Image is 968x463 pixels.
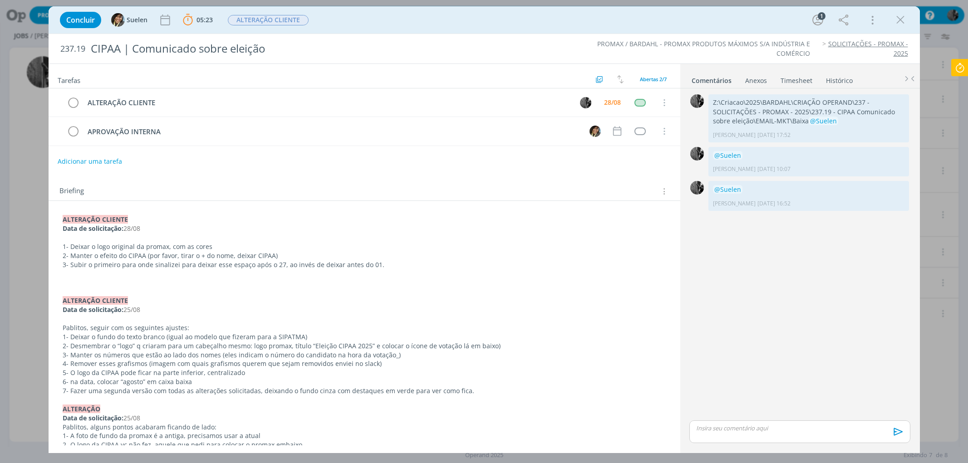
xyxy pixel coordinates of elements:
span: 28/08 [123,224,140,233]
span: ALTERAÇÃO CLIENTE [228,15,309,25]
span: [DATE] 16:52 [757,200,791,208]
button: S [589,124,602,138]
p: 2- Manter o efeito do CIPAA (por favor, tirar o + do nome, deixar CIPAA) [63,251,666,260]
div: CIPAA | Comunicado sobre eleição [87,38,551,60]
p: [PERSON_NAME] [713,131,756,139]
p: 5- O logo da CIPAA pode ficar na parte inferior, centralizado [63,368,666,377]
img: P [690,181,704,195]
img: P [580,97,591,108]
img: P [690,147,704,161]
p: 3- Subir o primeiro para onde sinalizei para deixar esse espaço após o 27, ao invés de deixar ant... [63,260,666,269]
div: APROVAÇÃO INTERNA [84,126,581,137]
span: Concluir [66,16,95,24]
div: dialog [49,6,920,453]
span: 05:23 [197,15,213,24]
p: 3- Manter os números que estão ao lado dos nomes (eles indicam o número do candidato na hora da v... [63,351,666,360]
img: P [690,94,704,108]
span: Tarefas [58,74,80,85]
p: 1- A foto de fundo da promax é a antiga, precisamos usar a atual [63,431,666,440]
span: Briefing [59,185,84,197]
div: ALTERAÇÃO CLIENTE [84,97,572,108]
p: 4- Remover esses grafismos (imagem com quais grafismos querem que sejam removidos enviei no slack) [63,359,666,368]
p: 1- Deixar o logo original da promax, com as cores [63,242,666,251]
span: Abertas 2/7 [640,76,667,83]
button: ALTERAÇÃO CLIENTE [227,15,309,26]
p: Pablitos, alguns pontos acabaram ficando de lado: [63,423,666,432]
span: 25/08 [123,414,140,422]
span: 7- Fazer uma segunda versão com todas as alterações solicitadas, deixando o fundo cinza com desta... [63,386,474,395]
button: P [579,96,593,109]
p: Pablitos, seguir com os seguintes ajustes: [63,323,666,332]
strong: Data de solicitação: [63,414,123,422]
span: @Suelen [714,151,741,160]
span: @Suelen [810,117,837,125]
p: Z:\Criacao\2025\BARDAHL\CRIAÇÃO OPERAND\237 - SOLICITAÇÕES - PROMAX - 2025\237.19 - CIPAA Comunic... [713,98,904,126]
span: [DATE] 17:52 [757,131,791,139]
p: 2- O logo da CIPAA vc não fez, aquele que pedi para colocar o promax embaixo [63,440,666,449]
div: 28/08 [604,99,621,106]
button: SSuelen [111,13,147,27]
span: Suelen [127,17,147,23]
strong: Data de solicitação: [63,305,123,314]
strong: ALTERAÇÃO CLIENTE [63,215,128,224]
button: 05:23 [181,13,215,27]
button: 1 [811,13,825,27]
strong: Data de solicitação: [63,224,123,233]
img: S [111,13,125,27]
button: Adicionar uma tarefa [57,153,123,170]
strong: ALTERAÇÃO CLIENTE [63,296,128,305]
p: 6- na data, colocar “agosto” em caixa baixa [63,377,666,386]
button: Concluir [60,12,101,28]
p: 2- Desmembrar o “logo” q criaram para um cabeçalho mesmo: logo promax, título “Eleição CIPAA 2025... [63,341,666,351]
span: 237.19 [60,44,85,54]
div: 1 [818,12,826,20]
a: PROMAX / BARDAHL - PROMAX PRODUTOS MÁXIMOS S/A INDÚSTRIA E COMÉRCIO [597,39,810,57]
div: Anexos [745,76,767,85]
a: SOLICITAÇÕES - PROMAX - 2025 [828,39,908,57]
span: 25/08 [123,305,140,314]
img: arrow-down-up.svg [617,75,624,83]
p: [PERSON_NAME] [713,165,756,173]
p: 1- Deixar o fundo do texto branco (igual ao modelo que fizeram para a SIPATMA) [63,332,666,341]
strong: ALTERAÇÃO [63,405,100,413]
a: Comentários [691,72,732,85]
p: [PERSON_NAME] [713,200,756,208]
a: Timesheet [780,72,813,85]
span: @Suelen [714,185,741,194]
img: S [590,126,601,137]
span: [DATE] 10:07 [757,165,791,173]
a: Histórico [826,72,853,85]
